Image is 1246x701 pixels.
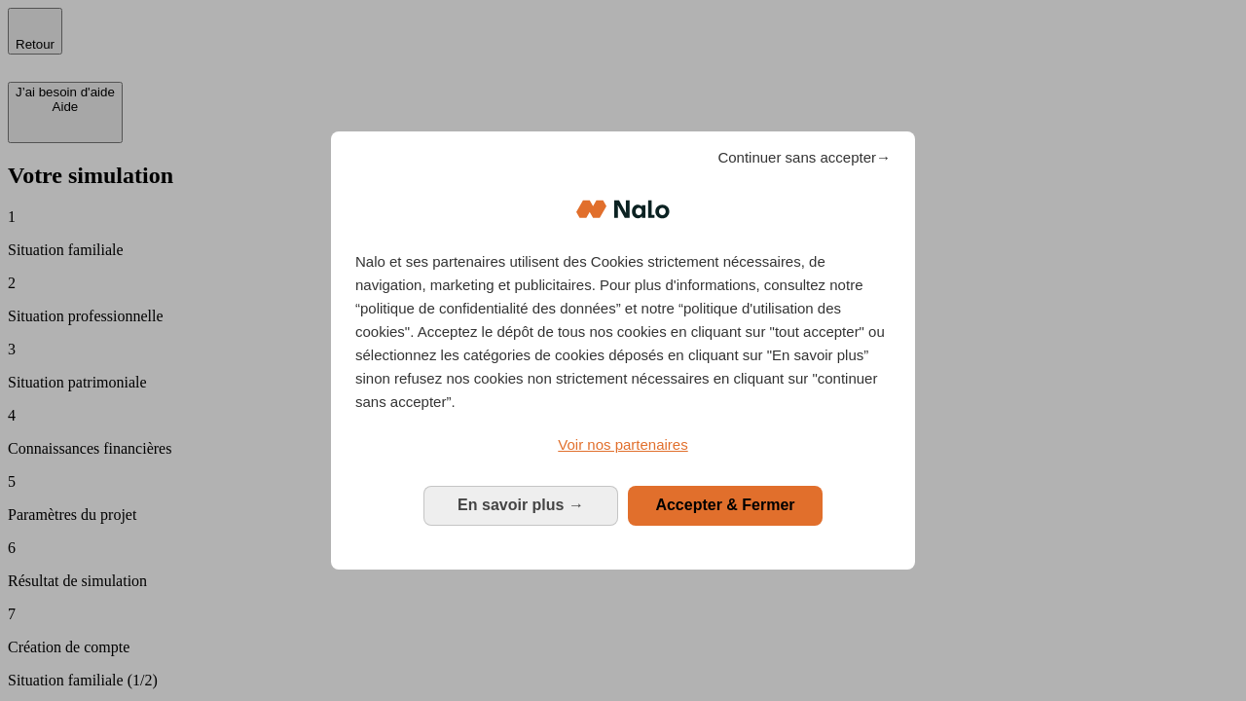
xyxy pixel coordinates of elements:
div: Bienvenue chez Nalo Gestion du consentement [331,131,915,569]
span: Continuer sans accepter→ [717,146,891,169]
button: Accepter & Fermer: Accepter notre traitement des données et fermer [628,486,823,525]
img: Logo [576,180,670,239]
a: Voir nos partenaires [355,433,891,457]
button: En savoir plus: Configurer vos consentements [423,486,618,525]
span: En savoir plus → [458,497,584,513]
span: Accepter & Fermer [655,497,794,513]
span: Voir nos partenaires [558,436,687,453]
p: Nalo et ses partenaires utilisent des Cookies strictement nécessaires, de navigation, marketing e... [355,250,891,414]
